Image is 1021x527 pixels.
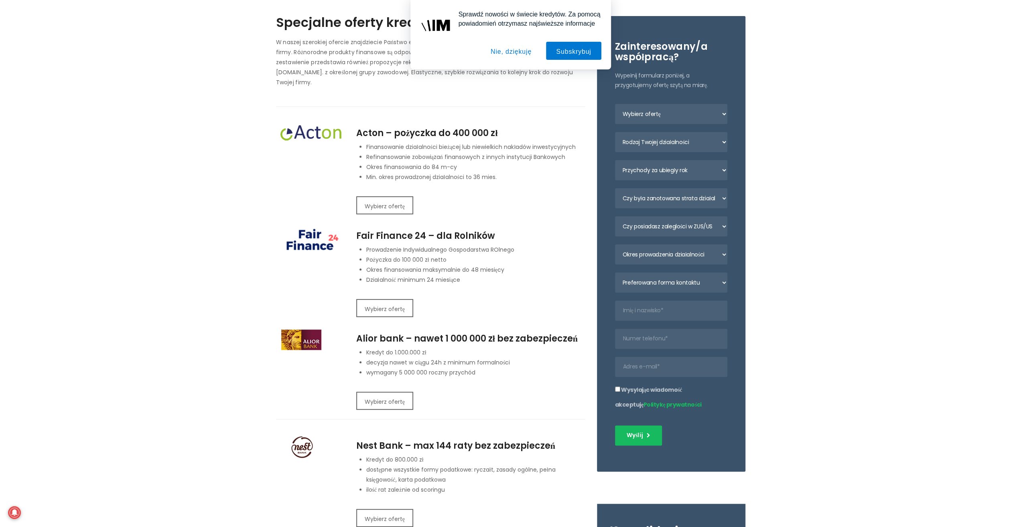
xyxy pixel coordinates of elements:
[420,10,452,42] img: notification icon
[356,392,413,410] button: Wybierz ofertę
[356,299,413,317] button: Wybierz ofertę
[366,276,461,284] span: Działalność minimum 24 miesiące
[366,368,475,376] span: wymagany 5 000 000 roczny przychód
[615,71,727,90] p: Wypełnij formularz poniżej, a przygotujemy ofertę szytą na miarę.
[615,386,702,409] span: Wysyłając wiadomość akceptuję
[366,152,585,162] p: Refinansowanie zobowiązań finansowych z innych instytucji Bankowych
[366,456,424,464] span: Kredyt do 800.000 zł
[356,127,498,139] span: Acton – pożyczka do 400 000 zł
[366,255,585,265] li: Pożyczka do 100 000 zł netto
[366,162,585,172] li: Okres finansowania do 84 m-cy
[643,401,701,409] a: Politykę prywatności
[366,172,585,182] li: Min. okres prowadzonej działalności to 36 mies.
[615,425,662,446] button: Wyślij
[481,42,542,60] button: Nie, dziękuję
[615,329,727,349] input: Numer telefonu*
[366,348,426,356] span: Kredyt do 1.000.000 zł
[366,245,585,255] li: Prowadzenie Indywidualnego Gospodarstwa ROlnego
[356,230,495,242] span: Fair Finance 24 – dla Rolników
[356,332,578,345] span: Alior bank – nawet 1 000 000 zł bez zabezpieczeń
[356,509,413,527] button: Wybierz ofertę
[366,265,585,275] li: Okres finansowania maksymalnie do 48 miesięcy
[356,440,555,452] span: Nest Bank – max 144 raty bez zabezpieczeń
[615,357,727,377] input: Adres e-mail*
[452,10,601,28] div: Sprawdź nowości w świecie kredytów. Za pomocą powiadomień otrzymasz najświeższe informacje
[366,142,585,152] p: Finansowanie działalności bieżącej lub niewielkich nakładów inwestycyjnych
[366,358,510,366] span: decyzja nawet w ciągu 24h z minimum formalności
[546,42,601,60] button: Subskrybuj
[366,486,445,494] span: ilość rat zależnie od scoringu
[356,196,413,214] button: Wybierz ofertę
[366,466,556,484] span: dostępne wszystkie formy podatkowe: ryczałt, zasady ogólne, pełna księgowość, karta podatkowa
[615,387,620,392] input: Wysyłając wiadomość akceptujęPolitykę prywatności
[615,301,727,321] input: Imię i nazwisko*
